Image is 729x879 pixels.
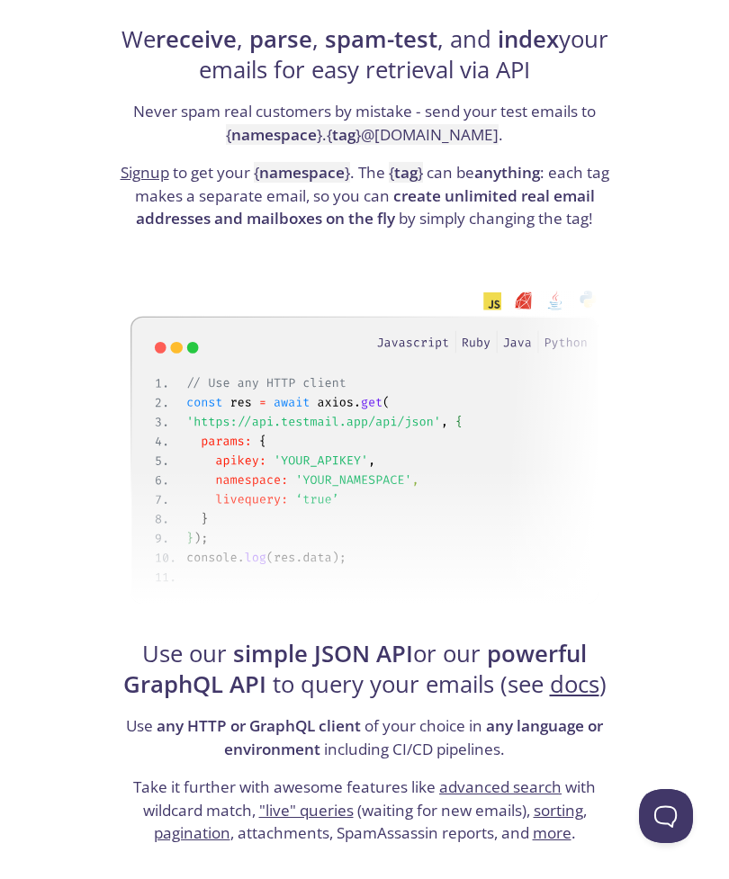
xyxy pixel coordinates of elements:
[639,789,693,843] iframe: Help Scout Beacon - Open
[325,23,437,55] strong: spam-test
[259,162,345,183] strong: namespace
[550,668,599,700] a: docs
[533,822,571,843] a: more
[113,24,616,101] h4: We , , , and your emails for easy retrieval via API
[534,800,583,821] a: sorting
[130,265,598,628] img: api
[157,715,361,736] strong: any HTTP or GraphQL client
[136,185,595,229] strong: create unlimited real email addresses and mailboxes on the fly
[498,23,559,55] strong: index
[394,162,418,183] strong: tag
[226,124,499,145] code: { } . { } @[DOMAIN_NAME]
[123,638,588,700] strong: powerful GraphQL API
[249,23,312,55] strong: parse
[154,822,230,843] a: pagination
[474,162,540,183] strong: anything
[254,162,350,183] code: { }
[113,776,616,845] p: Take it further with awesome features like with wildcard match, (waiting for new emails), , , att...
[113,161,616,230] p: to get your . The can be : each tag makes a separate email, so you can by simply changing the tag!
[389,162,423,183] code: { }
[231,124,317,145] strong: namespace
[113,100,616,160] p: Never spam real customers by mistake - send your test emails to .
[332,124,355,145] strong: tag
[121,162,169,183] a: Signup
[233,638,413,669] strong: simple JSON API
[259,800,354,821] a: "live" queries
[156,23,237,55] strong: receive
[113,714,616,775] p: Use of your choice in including CI/CD pipelines.
[224,715,603,759] strong: any language or environment
[439,776,562,797] a: advanced search
[113,639,616,715] h4: Use our or our to query your emails (see )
